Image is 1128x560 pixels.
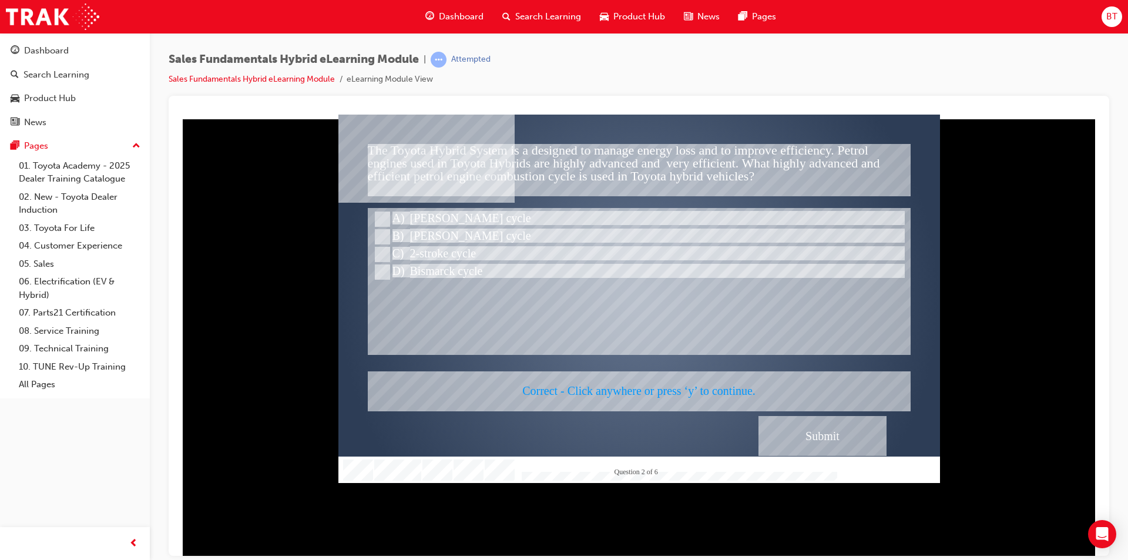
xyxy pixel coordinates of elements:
[14,255,145,273] a: 05. Sales
[24,92,76,105] div: Product Hub
[169,74,335,84] a: Sales Fundamentals Hybrid eLearning Module
[684,9,693,24] span: news-icon
[738,9,747,24] span: pages-icon
[14,273,145,304] a: 06. Electrification (EV & Hybrid)
[24,116,46,129] div: News
[515,10,581,24] span: Search Learning
[14,358,145,376] a: 10. TUNE Rev-Up Training
[1088,520,1116,548] div: Open Intercom Messenger
[502,9,511,24] span: search-icon
[590,5,674,29] a: car-iconProduct Hub
[697,10,720,24] span: News
[493,5,590,29] a: search-iconSearch Learning
[5,88,145,109] a: Product Hub
[752,10,776,24] span: Pages
[439,10,484,24] span: Dashboard
[129,536,138,551] span: prev-icon
[14,340,145,358] a: 09. Technical Training
[674,5,729,29] a: news-iconNews
[14,237,145,255] a: 04. Customer Experience
[23,68,89,82] div: Search Learning
[14,188,145,219] a: 02. New - Toyota Dealer Induction
[347,73,433,86] li: eLearning Module View
[1106,10,1117,24] span: BT
[5,40,145,62] a: Dashboard
[425,9,434,24] span: guage-icon
[5,112,145,133] a: News
[600,9,609,24] span: car-icon
[451,54,491,65] div: Attempted
[5,64,145,86] a: Search Learning
[729,5,785,29] a: pages-iconPages
[14,304,145,322] a: 07. Parts21 Certification
[11,141,19,152] span: pages-icon
[14,219,145,237] a: 03. Toyota For Life
[11,70,19,81] span: search-icon
[5,135,145,157] button: Pages
[431,52,446,68] span: learningRecordVerb_ATTEMPT-icon
[6,4,99,30] img: Trak
[24,44,69,58] div: Dashboard
[169,53,419,66] span: Sales Fundamentals Hybrid eLearning Module
[424,53,426,66] span: |
[132,139,140,154] span: up-icon
[14,322,145,340] a: 08. Service Training
[11,118,19,128] span: news-icon
[11,46,19,56] span: guage-icon
[11,93,19,104] span: car-icon
[5,38,145,135] button: DashboardSearch LearningProduct HubNews
[14,157,145,188] a: 01. Toyota Academy - 2025 Dealer Training Catalogue
[613,10,665,24] span: Product Hub
[1102,6,1122,27] button: BT
[24,139,48,153] div: Pages
[14,375,145,394] a: All Pages
[416,5,493,29] a: guage-iconDashboard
